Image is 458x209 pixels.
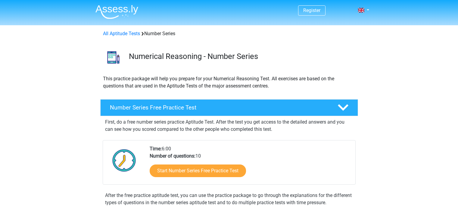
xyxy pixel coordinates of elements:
[150,146,162,152] b: Time:
[150,153,195,159] b: Number of questions:
[145,145,355,184] div: 6:00 10
[98,99,360,116] a: Number Series Free Practice Test
[150,164,246,177] a: Start Number Series Free Practice Test
[110,104,328,111] h4: Number Series Free Practice Test
[303,8,320,13] a: Register
[101,30,358,37] div: Number Series
[103,75,355,90] p: This practice package will help you prepare for your Numerical Reasoning Test. All exercises are ...
[103,31,140,36] a: All Aptitude Tests
[101,45,126,70] img: number series
[105,118,353,133] p: First, do a free number series practice Aptitude Test. After the test you get access to the detai...
[103,192,356,206] div: After the free practice aptitude test, you can use the practice package to go through the explana...
[95,5,138,19] img: Assessly
[109,145,139,175] img: Clock
[129,52,353,61] h3: Numerical Reasoning - Number Series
